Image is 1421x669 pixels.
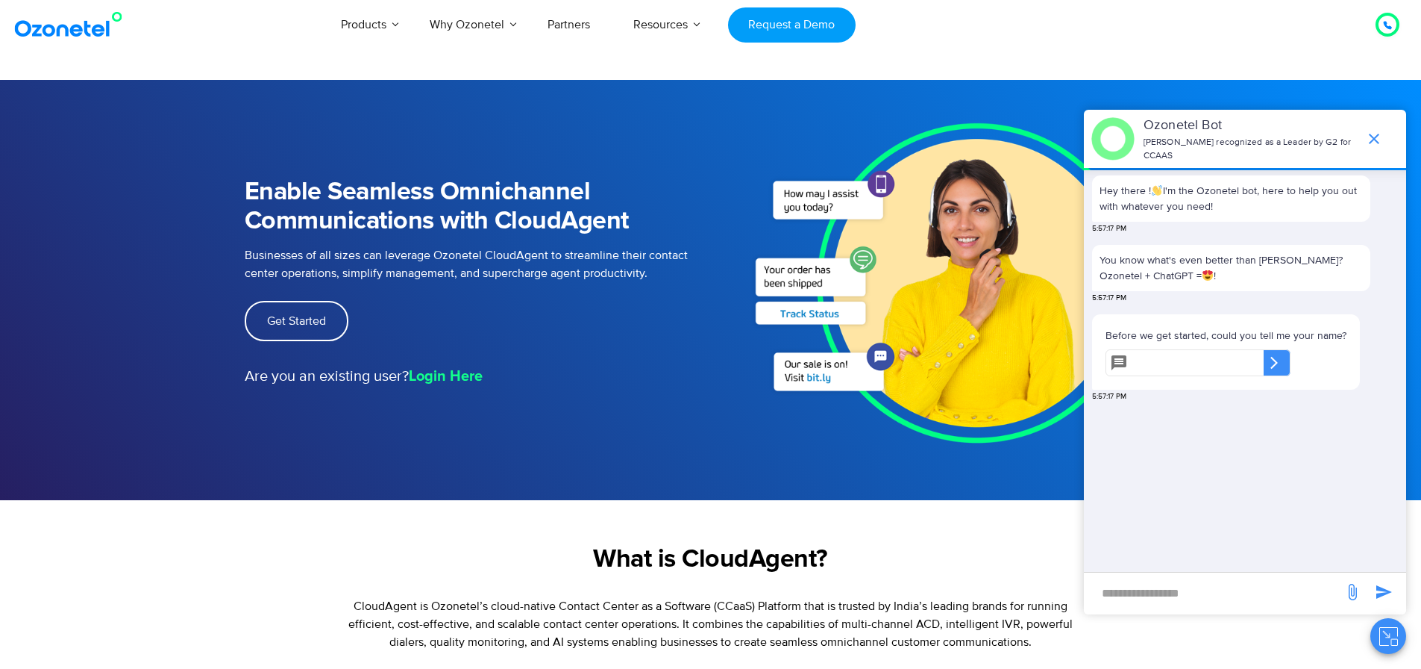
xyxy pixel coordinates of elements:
span: 5:57:17 PM [1092,223,1126,234]
img: 😍 [1202,270,1213,281]
a: Get Started [245,301,348,341]
img: header [1091,117,1135,161]
span: send message [1337,577,1367,607]
h2: What is CloudAgent? [338,545,1084,575]
a: Request a Demo [728,7,856,43]
h1: Enable Seamless Omnichannel Communications with CloudAgent [245,178,688,236]
span: end chat or minimize [1359,124,1389,154]
p: CloudAgent is Ozonetel’s cloud-native Contact Center as a Software (CCaaS) Platform that is trust... [338,597,1084,651]
p: Ozonetel Bot [1144,116,1358,136]
p: Businesses of all sizes can leverage Ozonetel CloudAgent to streamline their contact center opera... [245,246,688,282]
div: new-msg-input [1091,580,1336,607]
strong: Login Here [409,369,483,384]
p: You know what's even better than [PERSON_NAME]? Ozonetel + ChatGPT = ! [1100,252,1363,284]
p: Are you an existing user? [245,365,688,388]
span: Get Started [267,315,326,327]
p: Hey there ! I'm the Ozonetel bot, here to help you out with whatever you need! [1100,183,1363,214]
button: Close chat [1370,618,1406,654]
span: 5:57:17 PM [1092,391,1126,402]
span: 5:57:17 PM [1092,293,1126,304]
a: Login Here [409,365,483,388]
span: send message [1369,577,1399,607]
p: [PERSON_NAME] recognized as a Leader by G2 for CCAAS [1144,136,1358,163]
p: Before we get started, could you tell me your name? [1105,328,1346,343]
img: 👋 [1152,185,1162,196]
